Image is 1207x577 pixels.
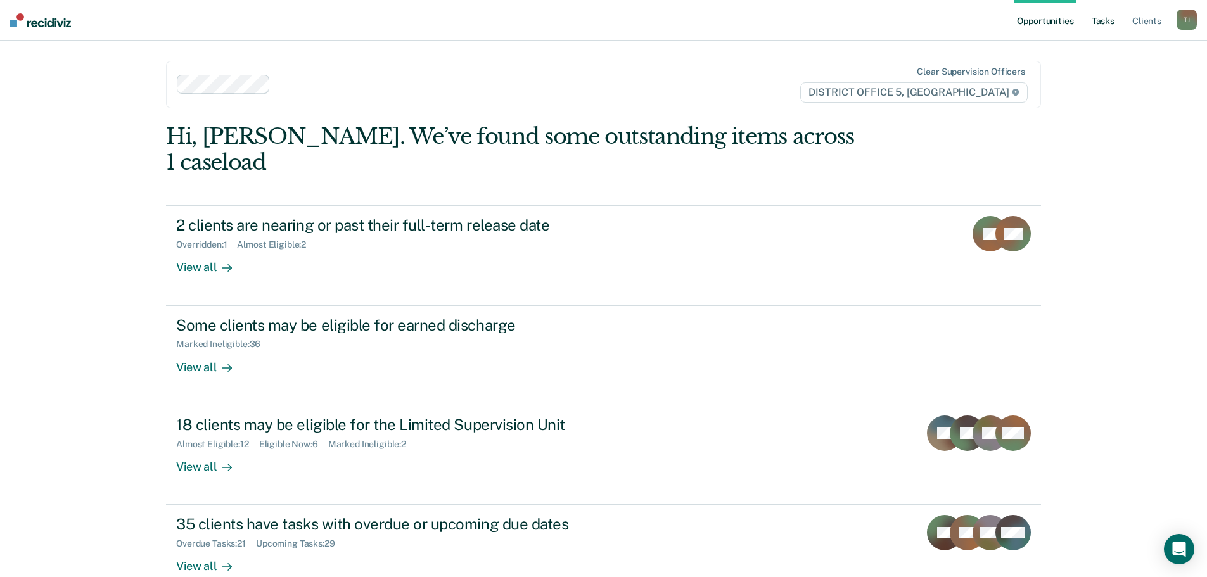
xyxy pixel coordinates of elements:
[176,250,247,275] div: View all
[176,239,237,250] div: Overridden : 1
[800,82,1028,103] span: DISTRICT OFFICE 5, [GEOGRAPHIC_DATA]
[176,415,621,434] div: 18 clients may be eligible for the Limited Supervision Unit
[166,124,866,175] div: Hi, [PERSON_NAME]. We’ve found some outstanding items across 1 caseload
[176,216,621,234] div: 2 clients are nearing or past their full-term release date
[166,205,1041,305] a: 2 clients are nearing or past their full-term release dateOverridden:1Almost Eligible:2View all
[176,439,259,450] div: Almost Eligible : 12
[1177,10,1197,30] button: TJ
[259,439,328,450] div: Eligible Now : 6
[176,549,247,574] div: View all
[1177,10,1197,30] div: T J
[1164,534,1194,564] div: Open Intercom Messenger
[10,13,71,27] img: Recidiviz
[176,515,621,533] div: 35 clients have tasks with overdue or upcoming due dates
[166,405,1041,505] a: 18 clients may be eligible for the Limited Supervision UnitAlmost Eligible:12Eligible Now:6Marked...
[328,439,416,450] div: Marked Ineligible : 2
[176,538,256,549] div: Overdue Tasks : 21
[176,316,621,334] div: Some clients may be eligible for earned discharge
[176,449,247,474] div: View all
[256,538,345,549] div: Upcoming Tasks : 29
[176,339,271,350] div: Marked Ineligible : 36
[166,306,1041,405] a: Some clients may be eligible for earned dischargeMarked Ineligible:36View all
[917,67,1025,77] div: Clear supervision officers
[237,239,316,250] div: Almost Eligible : 2
[176,350,247,374] div: View all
